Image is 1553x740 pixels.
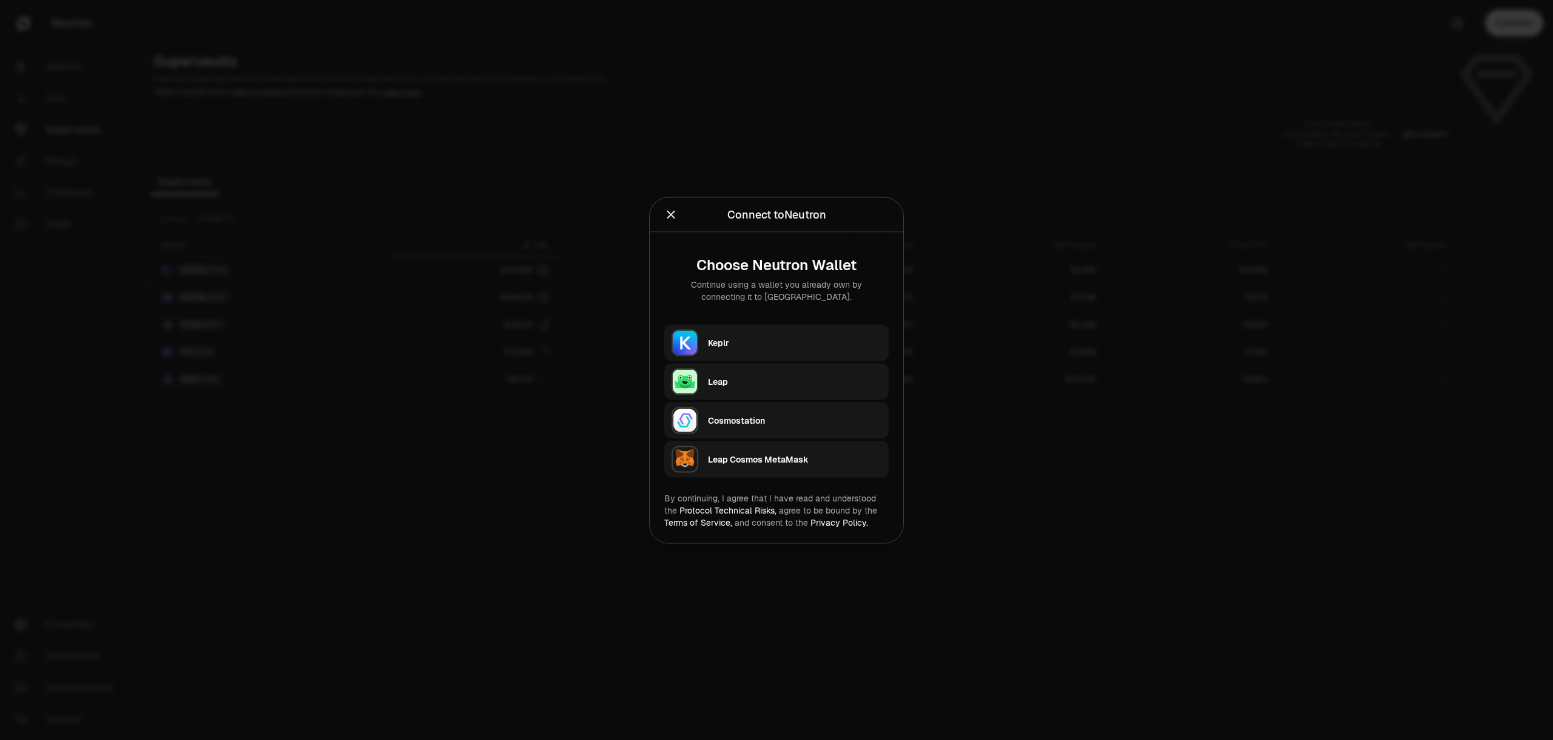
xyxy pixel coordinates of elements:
div: Continue using a wallet you already own by connecting it to [GEOGRAPHIC_DATA]. [674,278,879,302]
button: Close [664,206,678,223]
div: Choose Neutron Wallet [674,256,879,273]
div: Cosmostation [708,414,881,426]
img: Leap [672,368,698,395]
a: Terms of Service, [664,517,732,528]
a: Privacy Policy. [810,517,868,528]
a: Protocol Technical Risks, [679,504,776,515]
div: Leap Cosmos MetaMask [708,453,881,465]
img: Leap Cosmos MetaMask [672,446,698,472]
button: CosmostationCosmostation [664,402,889,438]
div: Connect to Neutron [727,206,826,223]
div: Leap [708,375,881,387]
button: KeplrKeplr [664,324,889,361]
img: Keplr [672,329,698,356]
div: Keplr [708,336,881,348]
img: Cosmostation [672,407,698,433]
div: By continuing, I agree that I have read and understood the agree to be bound by the and consent t... [664,492,889,528]
button: Leap Cosmos MetaMaskLeap Cosmos MetaMask [664,441,889,477]
button: LeapLeap [664,363,889,399]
